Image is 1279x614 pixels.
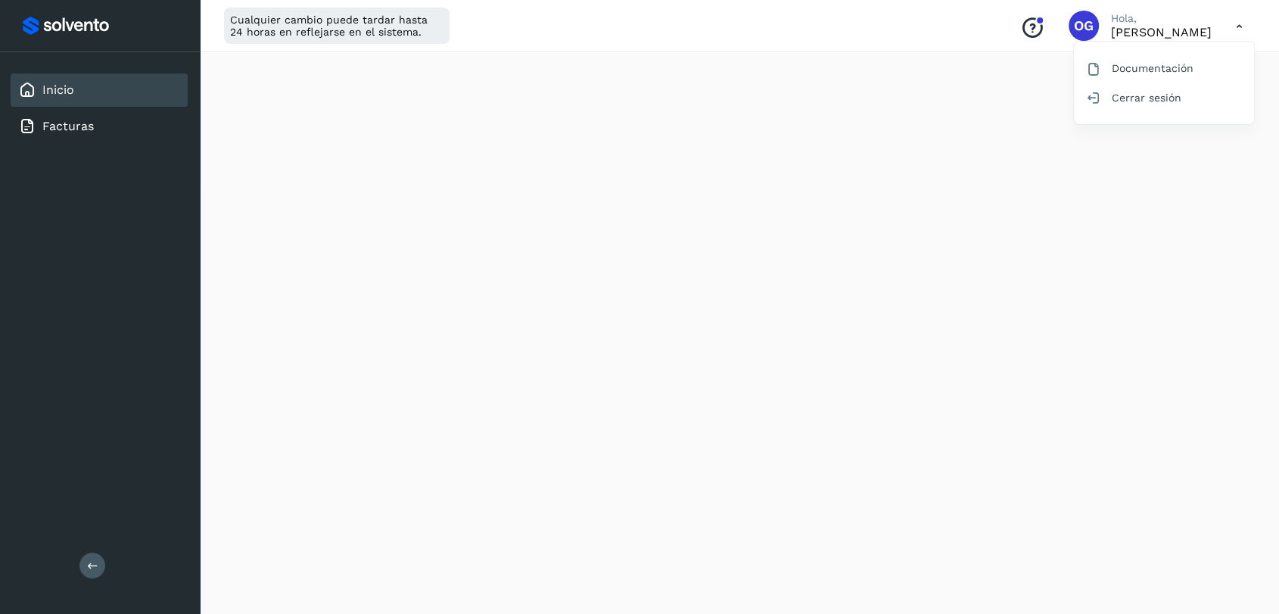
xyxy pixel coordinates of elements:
a: Facturas [42,119,94,133]
div: Inicio [11,73,188,107]
div: Facturas [11,110,188,143]
div: Cerrar sesión [1074,83,1254,112]
div: Documentación [1074,54,1254,83]
a: Inicio [42,83,74,97]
